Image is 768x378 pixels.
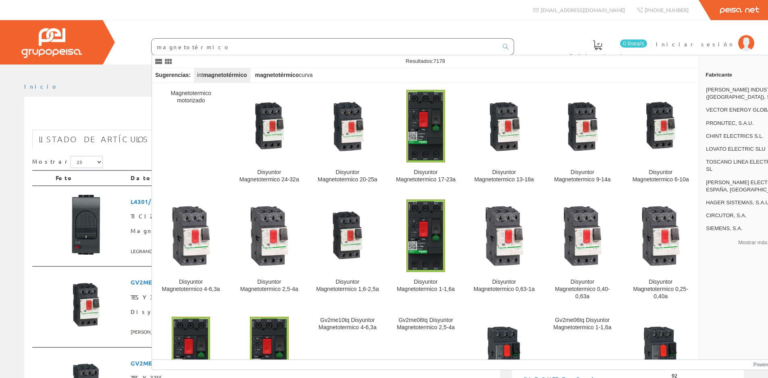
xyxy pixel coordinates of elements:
[315,278,380,293] div: Disyuntor Magnetotermico 1,6-2,5a
[543,193,621,309] a: Disyuntor Magnetotermico 0,40-0,63a Disyuntor Magnetotermico 0,40-0,63a
[628,278,693,300] div: Disyuntor Magnetotermico 0,25-0,40a
[71,156,103,168] select: Mostrar
[131,245,489,258] span: LEGRAND GROUP ESPAÑA, S.L.
[131,275,489,290] span: GV2ME32
[550,204,615,268] img: Disyuntor Magnetotermico 0,40-0,63a
[645,6,689,13] span: [PHONE_NUMBER]
[131,305,489,319] span: Disyuntor Magnetotermico 24-32a
[131,209,489,224] span: TICI2163
[465,193,543,309] a: Disyuntor Magnetotermico 0,63-1a Disyuntor Magnetotermico 0,63-1a
[52,170,127,186] th: Foto
[230,193,308,309] a: Disyuntor Magnetotermico 2,5-4a Disyuntor Magnetotermico 2,5-4a
[465,83,543,193] a: Disyuntor Magnetotermico 13-18a Disyuntor Magnetotermico 13-18a
[315,93,380,158] img: Disyuntor Magnetotermico 20-25a
[393,169,458,183] div: Disyuntor Magnetotermico 17-23a
[387,83,465,193] a: Disyuntor Magnetotermico 17-23a Disyuntor Magnetotermico 17-23a
[152,39,498,55] input: Buscar ...
[131,325,489,339] span: [PERSON_NAME] ELECTRIC ESPAÑA, [GEOGRAPHIC_DATA]
[550,169,615,183] div: Disyuntor Magnetotermico 9-14a
[131,224,489,238] span: Magnetotermico. 1p+n 16a 3ka 1mod. L&l Antracita LivingLigh
[570,52,625,60] span: Pedido actual
[628,93,693,158] img: Disyuntor Magnetotermico 6-10a
[237,93,302,158] img: Disyuntor Magnetotermico 24-32a
[406,199,445,272] img: Disyuntor Magnetotermico 1-1,6a
[32,156,103,168] label: Mostrar
[237,278,302,293] div: Disyuntor Magnetotermico 2,5-4a
[315,169,380,183] div: Disyuntor Magnetotermico 20-25a
[550,93,615,158] img: Disyuntor Magnetotermico 9-14a
[131,290,489,305] span: TESY3236
[32,110,492,126] h1: magnetotermico
[656,33,754,41] a: Iniciar sesión
[472,169,537,183] div: Disyuntor Magnetotermico 13-18a
[237,204,302,268] img: Disyuntor Magnetotermico 2,5-4a
[550,278,615,300] div: Disyuntor Magnetotermico 0,40-0,63a
[252,68,316,83] div: curva
[315,317,380,331] div: Gv2me10tq Disyuntor Magnetotermico 4-6,3a
[203,72,247,78] strong: magnetotérmico
[158,278,223,293] div: Disyuntor Magnetotermico 4-6,3a
[543,83,621,193] a: Disyuntor Magnetotermico 9-14a Disyuntor Magnetotermico 9-14a
[21,28,82,58] img: Grupo Peisa
[387,193,465,309] a: Disyuntor Magnetotermico 1-1,6a Disyuntor Magnetotermico 1-1,6a
[315,204,380,268] img: Disyuntor Magnetotermico 1,6-2,5a
[237,169,302,183] div: Disyuntor Magnetotermico 24-32a
[622,193,699,309] a: Disyuntor Magnetotermico 0,25-0,40a Disyuntor Magnetotermico 0,25-0,40a
[158,90,223,104] div: Magnetotermico motorizado
[32,130,155,149] a: Listado de artículos
[56,194,116,255] img: Foto artículo Magnetotermico. 1p+n 16a 3ka 1mod. L&l Antracita LivingLigh (150x150)
[433,58,445,64] span: 7178
[255,72,299,78] strong: magnetotérmico
[131,194,489,209] span: L4301/16
[656,40,734,48] span: Iniciar sesión
[393,317,458,331] div: Gv2me08tq Disyuntor Magnetotermico 2,5-4a
[406,90,445,162] img: Disyuntor Magnetotermico 17-23a
[393,278,458,293] div: Disyuntor Magnetotermico 1-1,6a
[308,193,386,309] a: Disyuntor Magnetotermico 1,6-2,5a Disyuntor Magnetotermico 1,6-2,5a
[127,170,492,186] th: Datos
[152,193,230,309] a: Disyuntor Magnetotermico 4-6,3a Disyuntor Magnetotermico 4-6,3a
[620,39,647,48] span: 0 línea/s
[472,204,537,268] img: Disyuntor Magnetotermico 0,63-1a
[24,83,58,90] a: Inicio
[131,356,489,371] span: GV2ME22
[152,83,230,193] a: Magnetotermico motorizado
[56,275,116,335] img: Foto artículo Disyuntor Magnetotermico 24-32a (150x150)
[628,169,693,183] div: Disyuntor Magnetotermico 6-10a
[550,317,615,331] div: Gv2me06tq Disyuntor Magnetotermico 1-1,6a
[622,83,699,193] a: Disyuntor Magnetotermico 6-10a Disyuntor Magnetotermico 6-10a
[472,278,537,293] div: Disyuntor Magnetotermico 0,63-1a
[406,58,445,64] span: Resultados:
[158,204,223,268] img: Disyuntor Magnetotermico 4-6,3a
[472,93,537,158] img: Disyuntor Magnetotermico 13-18a
[628,204,693,268] img: Disyuntor Magnetotermico 0,25-0,40a
[194,68,250,83] div: int
[230,83,308,193] a: Disyuntor Magnetotermico 24-32a Disyuntor Magnetotermico 24-32a
[152,70,192,81] div: Sugerencias:
[308,83,386,193] a: Disyuntor Magnetotermico 20-25a Disyuntor Magnetotermico 20-25a
[541,6,625,13] span: [EMAIL_ADDRESS][DOMAIN_NAME]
